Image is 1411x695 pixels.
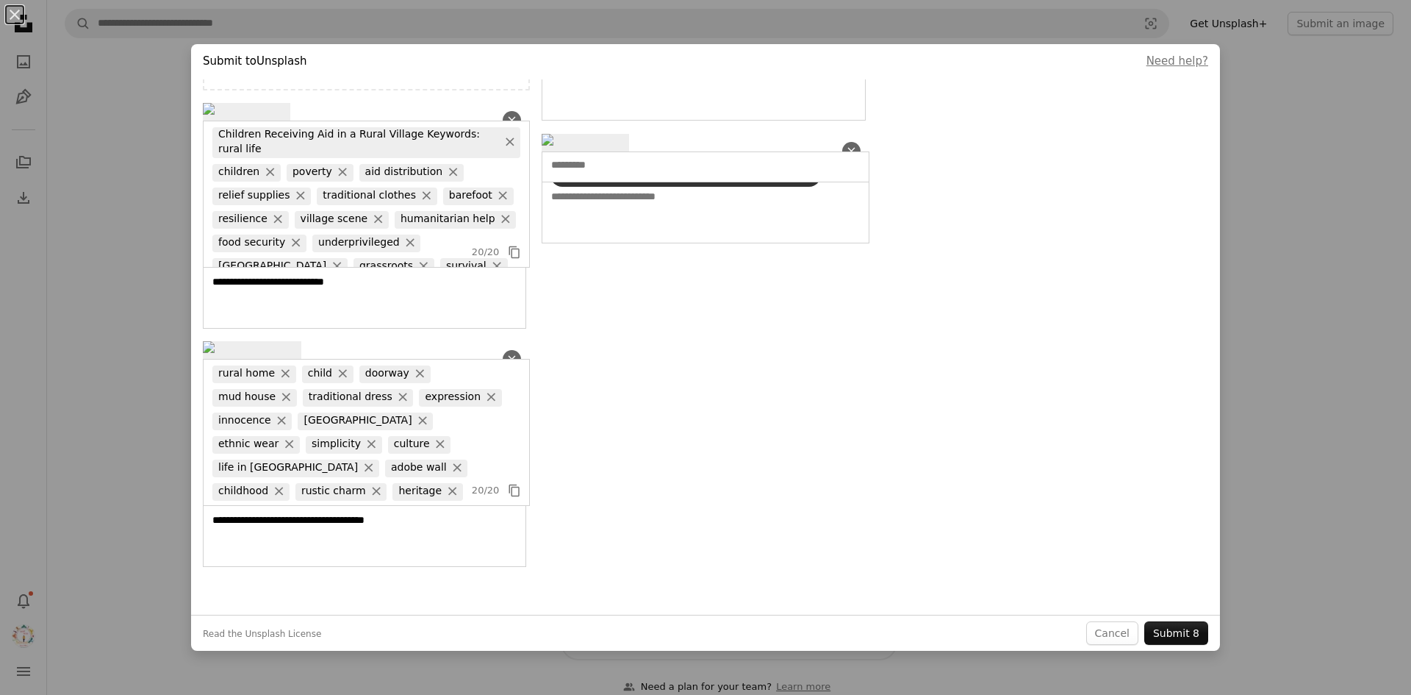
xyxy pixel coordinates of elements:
button: Submit 8 [1144,621,1208,645]
button: × [332,164,353,180]
span: doorway [359,366,431,383]
button: × [358,460,379,476]
span: adobe wall [385,460,468,477]
button: Copy to clipboard [502,478,527,503]
a: Need help? [1146,54,1208,68]
button: × [259,164,281,180]
button: × [416,188,437,204]
button: × [367,211,389,227]
button: × [279,436,300,452]
button: × [442,483,463,499]
span: children [212,164,281,182]
button: × [442,164,464,180]
span: child [302,366,353,383]
button: × [268,211,289,227]
span: mud house [212,389,297,407]
span: ethnic wear [212,436,300,454]
button: × [275,366,296,382]
button: × [285,235,306,251]
button: × [495,211,517,227]
button: × [409,366,431,382]
button: × [326,258,348,274]
button: × [400,235,421,251]
span: childhood [212,483,290,501]
span: heritage [392,483,462,501]
span: traditional clothes [317,188,437,205]
span: innocence [212,413,292,430]
button: × [392,389,414,405]
span: expression [419,389,501,407]
span: traditional dress [303,389,414,407]
button: × [271,413,292,429]
button: × [487,258,508,274]
span: [GEOGRAPHIC_DATA] [298,413,433,430]
span: Children Receiving Aid in a Rural Village Keywords: rural life [212,127,520,158]
span: 20/20 [472,245,499,260]
span: rural home [212,366,296,383]
span: relief supplies [212,188,311,205]
span: village scene [295,211,389,229]
span: simplicity [306,436,382,454]
span: humanitarian help [395,211,516,229]
button: × [276,389,297,405]
a: Read the Unsplash License [203,629,321,641]
button: × [481,389,502,405]
button: × [500,134,521,150]
button: Copy to clipboard [502,240,527,265]
button: × [447,460,468,476]
span: [GEOGRAPHIC_DATA] [212,258,348,276]
h4: Submit to Unsplash [203,52,307,70]
span: resilience [212,211,289,229]
span: underprivileged [312,235,420,252]
span: culture [388,436,451,454]
span: rustic charm [295,483,387,501]
span: poverty [287,164,353,182]
span: life in [GEOGRAPHIC_DATA] [212,460,379,477]
button: × [366,483,387,499]
span: barefoot [443,188,514,205]
button: × [290,188,311,204]
button: × [412,413,434,429]
span: food security [212,235,306,252]
button: Cancel [1086,621,1138,645]
button: × [332,366,353,382]
button: × [361,436,382,452]
button: × [492,188,514,204]
span: 20/20 [472,483,499,498]
span: aid distribution [359,164,464,182]
button: × [268,483,290,499]
span: grassroots [353,258,434,276]
button: × [430,436,451,452]
button: × [413,258,434,274]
